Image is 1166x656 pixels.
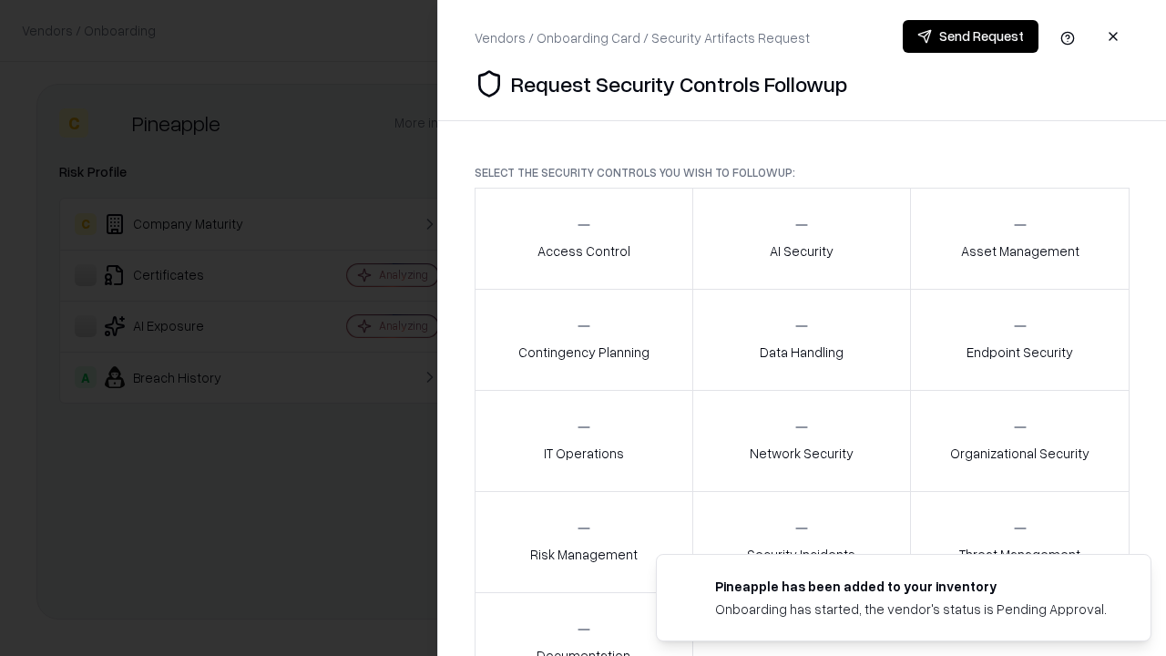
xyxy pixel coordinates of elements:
[692,289,912,391] button: Data Handling
[530,545,638,564] p: Risk Management
[692,390,912,492] button: Network Security
[959,545,1080,564] p: Threat Management
[747,545,855,564] p: Security Incidents
[518,343,649,362] p: Contingency Planning
[910,289,1130,391] button: Endpoint Security
[770,241,834,261] p: AI Security
[715,600,1107,619] div: Onboarding has started, the vendor's status is Pending Approval.
[475,188,693,290] button: Access Control
[692,188,912,290] button: AI Security
[475,289,693,391] button: Contingency Planning
[715,577,1107,596] div: Pineapple has been added to your inventory
[910,491,1130,593] button: Threat Management
[475,390,693,492] button: IT Operations
[475,28,810,47] div: Vendors / Onboarding Card / Security Artifacts Request
[692,491,912,593] button: Security Incidents
[511,69,847,98] p: Request Security Controls Followup
[544,444,624,463] p: IT Operations
[750,444,854,463] p: Network Security
[950,444,1089,463] p: Organizational Security
[903,20,1038,53] button: Send Request
[537,241,630,261] p: Access Control
[475,165,1130,180] p: Select the security controls you wish to followup:
[760,343,844,362] p: Data Handling
[967,343,1073,362] p: Endpoint Security
[475,491,693,593] button: Risk Management
[961,241,1079,261] p: Asset Management
[910,188,1130,290] button: Asset Management
[910,390,1130,492] button: Organizational Security
[679,577,701,599] img: pineappleenergy.com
